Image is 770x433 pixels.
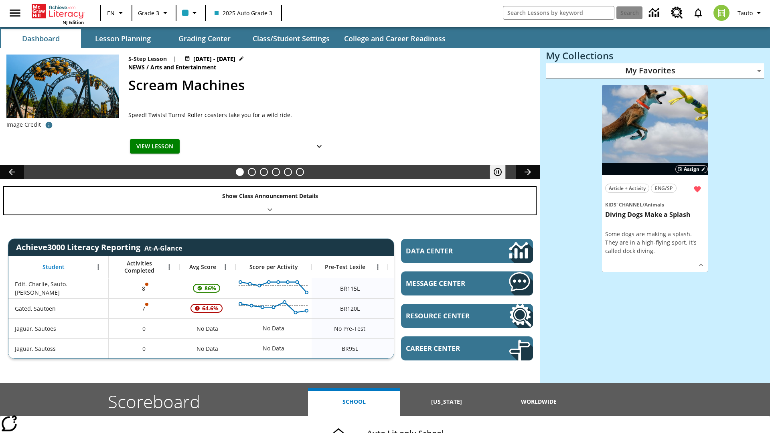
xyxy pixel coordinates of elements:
div: Some dogs are making a splash. They are in a high-flying sport. It's called dock diving. [605,230,705,255]
span: Message Center [406,279,485,288]
div: , 86%, This student's Average First Try Score 86% is above 75%, Edit. Charlie, Sauto. Charlie [179,278,235,298]
div: Show Class Announcement Details [4,187,536,214]
button: Grade: Grade 3, Select a grade [135,6,173,20]
button: Open Menu [92,261,104,273]
span: Assign [684,166,699,173]
div: No Data, Edit. Charlie, Sauto. Charlie [388,278,464,298]
p: Image Credit [6,121,41,129]
span: Avg Score [189,263,216,271]
span: 2025 Auto Grade 3 [215,9,272,17]
div: No Data, Jaguar, Sautoes [179,318,235,338]
div: 8, One or more Activity scores may be invalid., Edit. Charlie, Sauto. Charlie [109,278,179,298]
span: Achieve3000 Literacy Reporting [16,242,182,253]
button: Pause [490,165,506,179]
span: Grade 3 [138,9,159,17]
span: Beginning reader 120 Lexile, Gated, Sautoen [340,304,360,313]
button: Open side menu [3,1,27,25]
button: ENG/SP [651,184,677,193]
a: Resource Center, Will open in new tab [401,304,533,328]
a: Message Center [401,271,533,295]
button: Lesson Planning [83,29,163,48]
span: Activities Completed [113,260,166,274]
span: No Pre-Test, Jaguar, Sautoes [334,324,365,333]
button: Worldwide [493,388,585,416]
button: Language: EN, Select a language [103,6,129,20]
span: 0 [142,324,146,333]
button: [US_STATE] [400,388,492,416]
img: Rollercoaster tracks twisting in vertical loops with yellow cars hanging upside down. [6,55,119,118]
span: / [146,63,149,71]
span: News [128,63,146,72]
img: avatar image [713,5,729,21]
button: Dashboard [1,29,81,48]
span: ENG/SP [655,184,673,192]
span: 64.6% [199,301,222,316]
button: Photo credit: The Smiler – Alton Towers Resort – Staffordshire – England [41,118,57,132]
h3: Diving Dogs Make a Splash [605,210,705,219]
div: 1200 Lexile, At or above expected, Gated, Sautoen [388,298,464,318]
span: Topic: Kids' Channel/Animals [605,200,705,209]
div: No Data, Jaguar, Sautoss [179,338,235,358]
span: EN [107,9,115,17]
span: No Data [192,320,222,337]
span: [DATE] - [DATE] [193,55,235,63]
div: lesson details [602,85,708,272]
button: Slide 2 Meet the Artists [248,168,256,176]
button: Slide 4 Cars of the Future? [272,168,280,176]
button: Profile/Settings [734,6,767,20]
span: Tauto [738,9,753,17]
button: Aug 27 - Aug 27 Choose Dates [183,55,246,63]
button: Slide 5 Pre-release lesson [284,168,292,176]
span: Resource Center [406,311,485,320]
input: search field [503,6,614,19]
button: View Lesson [130,139,180,154]
p: 5-Step Lesson [128,55,167,63]
div: 0, Jaguar, Sautoes [109,318,179,338]
span: No Data [192,340,222,357]
span: / [642,201,644,208]
h2: Scream Machines [128,75,530,95]
div: No Data, Jaguar, Sautoes [388,318,464,338]
span: Student [43,263,65,271]
div: , 64.6%, Attention! This student's Average First Try Score of 64.6% is below 65%, Gated, Sautoen [179,298,235,318]
button: Grading Center [164,29,245,48]
span: Article + Activity [609,184,646,192]
span: Data Center [406,246,482,255]
span: Kids' Channel [605,201,642,208]
button: Slide 1 Scream Machines [236,168,244,176]
span: Jaguar, Sautoss [15,344,56,353]
button: Slide 6 Career Lesson [296,168,304,176]
span: 0 [142,344,146,353]
a: Notifications [688,2,709,23]
div: 7, One or more Activity scores may be invalid., Gated, Sautoen [109,298,179,318]
span: Career Center [406,344,485,353]
button: Class color is light blue. Change class color [179,6,203,20]
div: No Data, Jaguar, Sautoss [259,340,288,356]
button: Assign Choose Dates [675,165,708,173]
p: 8 [141,284,147,293]
span: Pre-Test Lexile [325,263,365,271]
div: Pause [490,165,514,179]
a: Resource Center, Will open in new tab [666,2,688,24]
span: Edit. Charlie, Sauto. [PERSON_NAME] [15,280,104,297]
h3: My Collections [546,50,764,61]
button: School [308,388,400,416]
button: Show Details [311,139,327,154]
span: Gated, Sautoen [15,304,56,313]
span: Arts and Entertainment [150,63,218,72]
span: Animals [644,201,664,208]
div: Speed! Twists! Turns! Roller coasters take you for a wild ride. [128,111,329,119]
div: My Favorites [546,63,764,79]
button: Class/Student Settings [246,29,336,48]
div: At-A-Glance [144,242,182,253]
button: Open Menu [219,261,231,273]
div: No Data, Jaguar, Sautoes [259,320,288,336]
a: Career Center [401,336,533,360]
span: Beginning reader 95 Lexile, Jaguar, Sautoss [342,344,358,353]
button: Select a new avatar [709,2,734,23]
button: Remove from Favorites [690,182,705,196]
span: Beginning reader 115 Lexile, Edit. Charlie, Sauto. Charlie [340,284,360,293]
a: Data Center [644,2,666,24]
span: 86% [201,281,219,295]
